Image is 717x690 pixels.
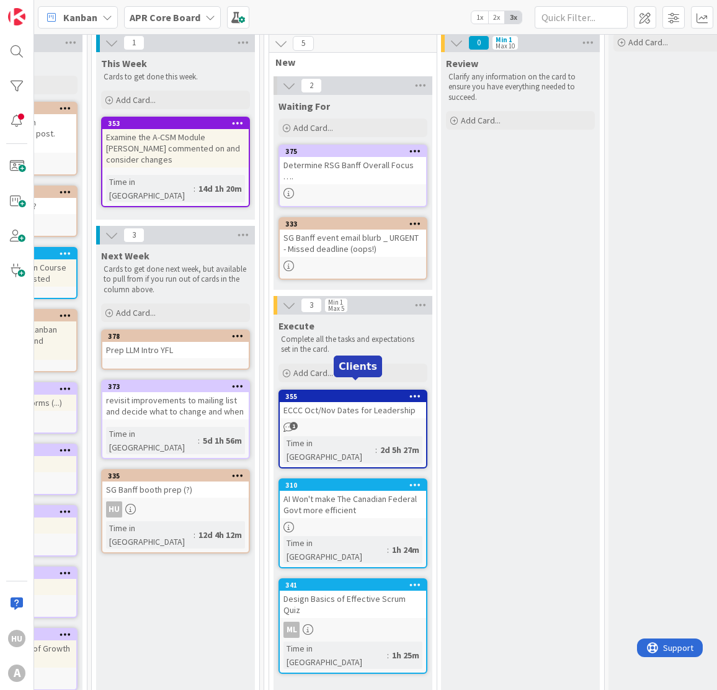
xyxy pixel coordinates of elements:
div: 310 [280,480,426,491]
a: 375Determine RSG Banff Overall Focus …. [278,145,427,207]
div: 375 [280,146,426,157]
div: Time in [GEOGRAPHIC_DATA] [283,436,375,464]
div: Prep LLM Intro YFL [102,342,249,358]
div: 373 [102,381,249,392]
div: ML [283,622,300,638]
div: 14d 1h 20m [195,182,245,195]
img: Visit kanbanzone.com [8,8,25,25]
div: Min 1 [496,37,512,43]
span: Review [446,57,478,69]
span: Kanban [63,10,97,25]
div: Max 5 [328,305,344,311]
span: This Week [101,57,147,69]
span: Next Week [101,249,149,262]
a: 355ECCC Oct/Nov Dates for LeadershipTime in [GEOGRAPHIC_DATA]:2d 5h 27m [278,390,427,468]
a: 378Prep LLM Intro YFL [101,329,250,370]
span: 2 [301,78,322,93]
div: 310AI Won't make The Canadian Federal Govt more efficient [280,480,426,518]
span: : [194,182,195,195]
div: 1h 25m [389,648,422,662]
div: HU [8,630,25,647]
div: 378Prep LLM Intro YFL [102,331,249,358]
div: Time in [GEOGRAPHIC_DATA] [283,642,387,669]
div: Design Basics of Effective Scrum Quiz [280,591,426,618]
span: Add Card... [116,94,156,105]
span: 2x [488,11,505,24]
div: 378 [108,332,249,341]
b: APR Core Board [130,11,200,24]
div: 353 [102,118,249,129]
span: Add Card... [461,115,501,126]
div: 373 [108,382,249,391]
div: Min 1 [328,299,343,305]
span: Add Card... [293,367,333,379]
div: 333SG Banff event email blurb _ URGENT - Missed deadline (oops!) [280,218,426,257]
div: Examine the A-CSM Module [PERSON_NAME] commented on and consider changes [102,129,249,168]
div: 341 [280,580,426,591]
div: Time in [GEOGRAPHIC_DATA] [106,427,198,454]
a: 335SG Banff booth prep (?)HUTime in [GEOGRAPHIC_DATA]:12d 4h 12m [101,469,250,553]
div: 5d 1h 56m [200,434,245,447]
a: 310AI Won't make The Canadian Federal Govt more efficientTime in [GEOGRAPHIC_DATA]:1h 24m [278,478,427,568]
div: 333 [280,218,426,230]
span: 3 [301,298,322,313]
div: revisit improvements to mailing list and decide what to change and when [102,392,249,419]
span: : [194,528,195,542]
div: Time in [GEOGRAPHIC_DATA] [283,536,387,563]
a: 373revisit improvements to mailing list and decide what to change and whenTime in [GEOGRAPHIC_DAT... [101,380,250,459]
div: 341 [285,581,426,589]
div: 375 [285,147,426,156]
p: Cards to get done next week, but available to pull from if you run out of cards in the column above. [104,264,247,295]
div: 355 [280,391,426,402]
a: 341Design Basics of Effective Scrum QuizMLTime in [GEOGRAPHIC_DATA]:1h 25m [278,578,427,674]
a: 353Examine the A-CSM Module [PERSON_NAME] commented on and consider changesTime in [GEOGRAPHIC_DA... [101,117,250,207]
span: Execute [278,320,314,332]
div: 353Examine the A-CSM Module [PERSON_NAME] commented on and consider changes [102,118,249,168]
div: 335SG Banff booth prep (?) [102,470,249,498]
div: 378 [102,331,249,342]
div: 373revisit improvements to mailing list and decide what to change and when [102,381,249,419]
div: HU [102,501,249,517]
span: New [275,56,421,68]
div: 12d 4h 12m [195,528,245,542]
span: Add Card... [116,307,156,318]
span: 0 [468,35,489,50]
div: AI Won't make The Canadian Federal Govt more efficient [280,491,426,518]
span: Waiting For [278,100,330,112]
span: : [375,443,377,457]
div: ECCC Oct/Nov Dates for Leadership [280,402,426,418]
div: 375Determine RSG Banff Overall Focus …. [280,146,426,184]
div: Determine RSG Banff Overall Focus …. [280,157,426,184]
div: 355ECCC Oct/Nov Dates for Leadership [280,391,426,418]
div: Time in [GEOGRAPHIC_DATA] [106,521,194,549]
div: 1h 24m [389,543,422,557]
div: SG Banff event email blurb _ URGENT - Missed deadline (oops!) [280,230,426,257]
div: 341Design Basics of Effective Scrum Quiz [280,580,426,618]
div: SG Banff booth prep (?) [102,482,249,498]
div: 335 [102,470,249,482]
div: 353 [108,119,249,128]
span: 3 [123,228,145,243]
a: 333SG Banff event email blurb _ URGENT - Missed deadline (oops!) [278,217,427,280]
div: 2d 5h 27m [377,443,422,457]
span: : [198,434,200,447]
span: 1 [290,422,298,430]
span: Support [26,2,56,17]
div: 333 [285,220,426,228]
input: Quick Filter... [535,6,628,29]
span: 3x [505,11,522,24]
div: 310 [285,481,426,490]
h5: Clients [339,361,377,372]
p: Cards to get done this week. [104,72,247,82]
div: 335 [108,472,249,480]
div: Time in [GEOGRAPHIC_DATA] [106,175,194,202]
div: Max 10 [496,43,515,49]
span: 5 [293,36,314,51]
div: A [8,665,25,682]
div: HU [106,501,122,517]
p: Complete all the tasks and expectations set in the card. [281,334,425,355]
span: : [387,543,389,557]
div: 355 [285,392,426,401]
span: : [387,648,389,662]
span: Add Card... [293,122,333,133]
